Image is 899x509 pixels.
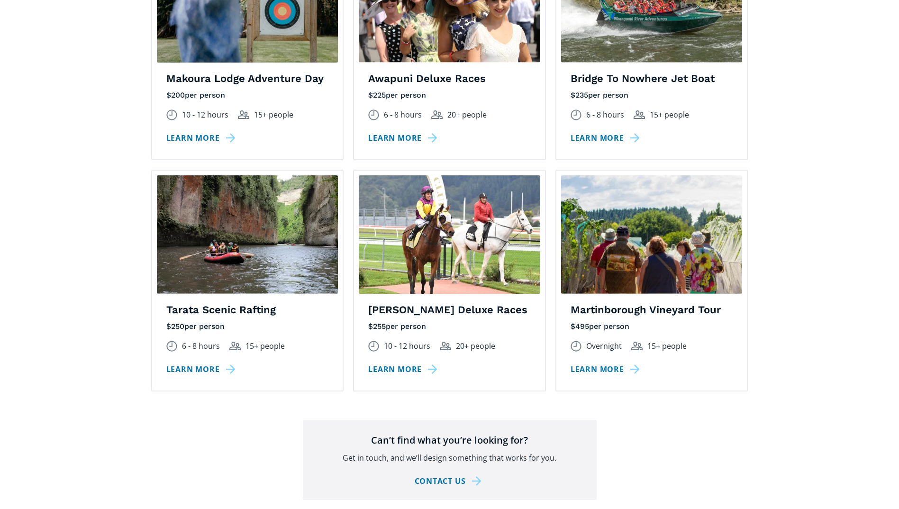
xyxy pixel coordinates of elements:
[575,321,589,332] div: 495
[368,303,531,317] h4: [PERSON_NAME] Deluxe Races
[166,72,329,86] h4: Makoura Lodge Adventure Day
[571,321,575,332] div: $
[368,341,379,352] img: Duration
[185,90,225,100] div: per person
[571,72,733,86] h4: Bridge To Nowhere Jet Boat
[166,341,177,352] img: Duration
[447,108,487,122] div: 20+ people
[368,131,441,145] a: Learn more
[589,321,629,332] div: per person
[384,339,430,353] div: 10 - 12 hours
[245,339,285,353] div: 15+ people
[166,321,171,332] div: $
[386,321,426,332] div: per person
[171,90,185,100] div: 200
[368,363,441,376] a: Learn more
[229,342,241,350] img: Group size
[575,90,588,100] div: 235
[588,90,628,100] div: per person
[368,321,373,332] div: $
[586,339,622,353] div: Overnight
[373,90,386,100] div: 225
[182,108,228,122] div: 10 - 12 hours
[631,342,643,350] img: Group size
[238,110,249,118] img: Group size
[571,363,643,376] a: Learn more
[373,321,386,332] div: 255
[571,109,581,120] img: Duration
[368,90,373,100] div: $
[328,434,571,446] h4: Can’t find what you’re looking for?
[456,339,495,353] div: 20+ people
[359,175,540,294] img: Two riders on horseback at Wellington Racing
[561,175,743,294] img: Group of tourists exploring the vineyard
[386,90,426,100] div: per person
[586,108,624,122] div: 6 - 8 hours
[157,175,338,294] img: An inflatable raft boat on a river in a gorge
[571,131,643,145] a: Learn more
[166,303,329,317] h4: Tarata Scenic Rafting
[328,451,571,465] p: Get in touch, and we’ll design something that works for you.
[647,339,687,353] div: 15+ people
[182,339,220,353] div: 6 - 8 hours
[171,321,184,332] div: 250
[184,321,225,332] div: per person
[650,108,689,122] div: 15+ people
[254,108,293,122] div: 15+ people
[415,474,485,488] a: Contact us
[166,131,239,145] a: Learn more
[166,363,239,376] a: Learn more
[571,303,733,317] h4: Martinborough Vineyard Tour
[384,108,422,122] div: 6 - 8 hours
[166,109,177,120] img: Duration
[634,110,645,118] img: Group size
[571,90,575,100] div: $
[166,90,171,100] div: $
[571,341,581,352] img: Duration
[368,72,531,86] h4: Awapuni Deluxe Races
[431,110,443,118] img: Group size
[440,342,451,350] img: Group size
[368,109,379,120] img: Duration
